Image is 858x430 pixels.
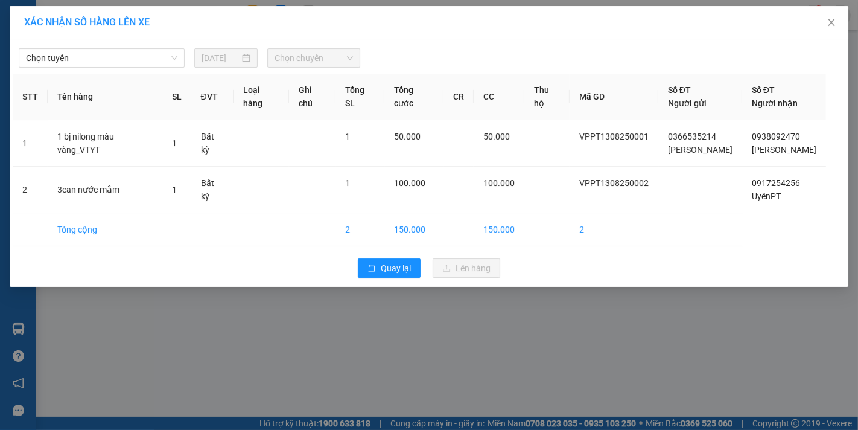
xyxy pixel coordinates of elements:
span: Số ĐT [668,85,691,95]
span: 50.000 [483,132,510,141]
span: 1 [345,178,350,188]
td: 1 bị nilong màu vàng_VTYT [48,120,162,167]
span: rollback [367,264,376,274]
td: 1 [13,120,48,167]
th: Tổng SL [335,74,384,120]
td: 2 [13,167,48,213]
li: (c) 2017 [101,57,166,72]
b: [DOMAIN_NAME] [101,46,166,56]
span: 100.000 [483,178,515,188]
span: [PERSON_NAME] [668,145,732,155]
span: 100.000 [394,178,425,188]
span: Chọn tuyến [26,49,177,67]
span: 0938092470 [752,132,800,141]
input: 13/08/2025 [202,51,240,65]
th: Thu hộ [524,74,570,120]
th: ĐVT [191,74,234,120]
th: Loại hàng [234,74,289,120]
span: 1 [172,185,177,194]
th: SL [162,74,191,120]
td: Tổng cộng [48,213,162,246]
td: 2 [570,213,658,246]
button: rollbackQuay lại [358,258,421,278]
img: logo.jpg [131,15,160,44]
th: Ghi chú [289,74,336,120]
b: Gửi khách hàng [74,18,119,74]
span: close [827,18,836,27]
td: Bất kỳ [191,167,234,213]
span: [PERSON_NAME] [752,145,816,155]
td: 3can nước mắm [48,167,162,213]
span: VPPT1308250002 [579,178,649,188]
span: 0917254256 [752,178,800,188]
span: 50.000 [394,132,421,141]
th: STT [13,74,48,120]
th: Tên hàng [48,74,162,120]
span: Chọn chuyến [275,49,353,67]
button: uploadLên hàng [433,258,500,278]
th: CR [443,74,474,120]
b: [PERSON_NAME] [15,78,68,135]
button: Close [815,6,848,40]
span: Quay lại [381,262,411,275]
span: 1 [172,138,177,148]
span: XÁC NHẬN SỐ HÀNG LÊN XE [24,16,150,28]
span: Số ĐT [752,85,775,95]
span: Người nhận [752,98,798,108]
th: CC [474,74,524,120]
span: 0366535214 [668,132,716,141]
span: UyênPT [752,191,781,201]
td: Bất kỳ [191,120,234,167]
span: VPPT1308250001 [579,132,649,141]
th: Mã GD [570,74,658,120]
td: 150.000 [384,213,443,246]
th: Tổng cước [384,74,443,120]
td: 150.000 [474,213,524,246]
td: 2 [335,213,384,246]
span: Người gửi [668,98,707,108]
span: 1 [345,132,350,141]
